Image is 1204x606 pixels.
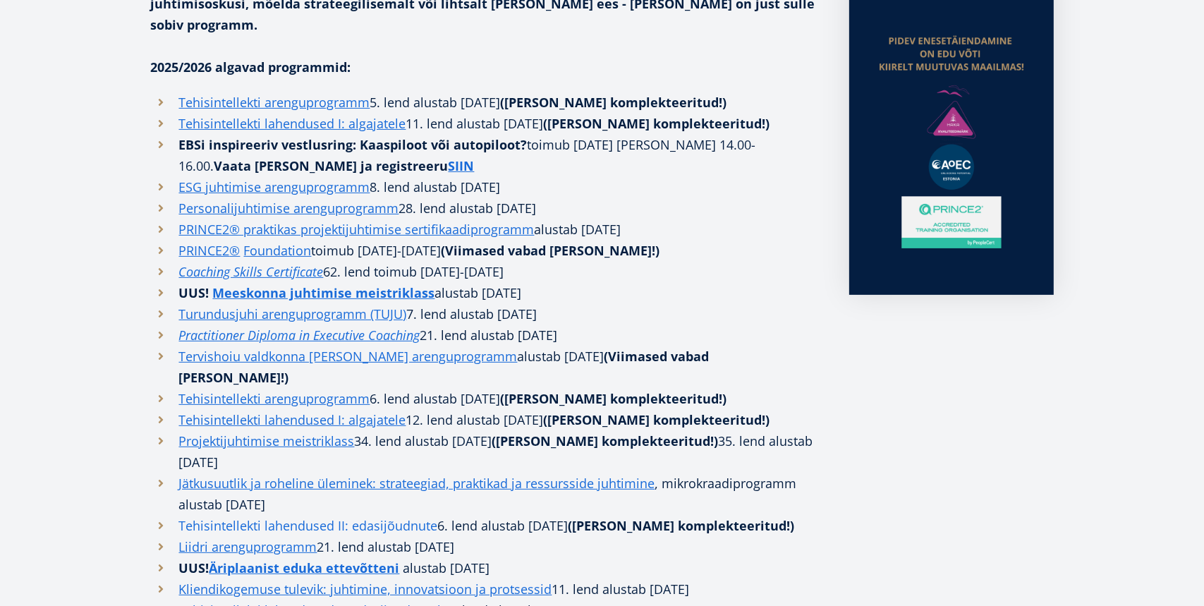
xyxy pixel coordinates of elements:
[213,284,435,301] strong: Meeskonna juhtimise meistriklass
[179,303,407,325] a: Turundusjuhi arenguprogramm (TUJU)
[442,242,660,259] strong: (Viimased vabad [PERSON_NAME]!)
[179,346,518,367] a: Tervishoiu valdkonna [PERSON_NAME] arenguprogramm
[213,282,435,303] a: Meeskonna juhtimise meistriklass
[151,92,821,113] li: 5. lend alustab [DATE]
[151,176,821,198] li: 8. lend alustab [DATE]
[179,240,230,261] a: PRINCE2
[151,346,821,388] li: alustab [DATE]
[179,113,406,134] a: Tehisintellekti lahendused I: algajatele
[179,430,355,452] a: Projektijuhtimise meistriklass
[179,578,552,600] a: Kliendikogemuse tulevik: juhtimine, innovatsioon ja protsessid
[568,517,795,534] strong: ([PERSON_NAME] komplekteeritud!)
[179,92,370,113] a: Tehisintellekti arenguprogramm
[151,261,821,282] li: 62. lend toimub [DATE]-[DATE]
[151,388,821,409] li: 6. lend alustab [DATE]
[214,157,475,174] strong: Vaata [PERSON_NAME] ja registreeru
[151,59,351,75] strong: 2025/2026 algavad programmid:
[179,536,317,557] a: Liidri arenguprogramm
[151,134,821,176] li: toimub [DATE] [PERSON_NAME] 14.00-16.00.
[179,136,528,153] strong: EBSi inspireeriv vestlusring: Kaaspiloot või autopiloot?
[179,473,655,494] a: Jätkusuutlik ja roheline üleminek: strateegiad, praktikad ja ressursside juhtimine
[179,325,420,346] a: Practitioner Diploma in Executive Coaching
[151,113,821,134] li: 11. lend alustab [DATE]
[501,390,727,407] strong: ([PERSON_NAME] komplekteeritud!)
[209,557,400,578] a: Äriplaanist eduka ettevõtteni
[420,327,434,344] i: 21
[544,411,770,428] strong: ([PERSON_NAME] komplekteeritud!)
[151,430,821,473] li: 34. lend alustab [DATE] 35. lend alustab [DATE]
[151,473,821,515] li: , mikrokraadiprogramm alustab [DATE]
[230,240,241,261] a: ®
[179,176,370,198] a: ESG juhtimise arenguprogramm
[544,115,770,132] strong: ([PERSON_NAME] komplekteeritud!)
[151,303,821,325] li: 7. lend alustab [DATE]
[179,198,399,219] a: Personalijuhtimise arenguprogramm
[151,282,821,303] li: alustab [DATE]
[179,327,420,344] em: Practitioner Diploma in Executive Coaching
[179,515,438,536] a: Tehisintellekti lahendused II: edasijõudnute
[179,219,535,240] a: PRINCE2® praktikas projektijuhtimise sertifikaadiprogramm
[179,263,324,280] em: Coaching Skills Certificate
[151,219,821,240] li: alustab [DATE]
[179,284,209,301] strong: UUS!
[492,432,719,449] strong: ([PERSON_NAME] komplekteeritud!)
[179,409,406,430] a: Tehisintellekti lahendused I: algajatele
[244,240,312,261] a: Foundation
[151,198,821,219] li: 28. lend alustab [DATE]
[151,409,821,430] li: 12. lend alustab [DATE]
[501,94,727,111] strong: ([PERSON_NAME] komplekteeritud!)
[179,261,324,282] a: Coaching Skills Certificate
[151,240,821,261] li: toimub [DATE]-[DATE]
[151,515,821,536] li: 6. lend alustab [DATE]
[449,155,475,176] a: SIIN
[151,325,821,346] li: . lend alustab [DATE]
[151,536,821,557] li: 21. lend alustab [DATE]
[179,388,370,409] a: Tehisintellekti arenguprogramm
[179,559,403,576] strong: UUS!
[151,557,821,578] li: alustab [DATE]
[151,578,821,600] li: 11. lend alustab [DATE]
